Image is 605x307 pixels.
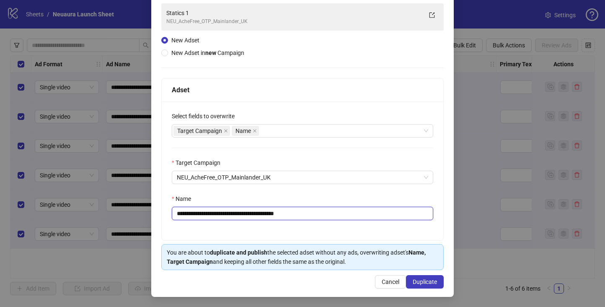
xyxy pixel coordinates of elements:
[413,278,437,285] span: Duplicate
[382,278,399,285] span: Cancel
[429,12,435,18] span: export
[172,194,196,203] label: Name
[232,126,259,136] span: Name
[171,37,199,44] span: New Adset
[177,126,222,135] span: Target Campaign
[166,8,422,18] div: Statics 1
[167,249,426,265] strong: Name, Target Campaign
[172,158,226,167] label: Target Campaign
[173,126,230,136] span: Target Campaign
[205,49,216,56] strong: new
[172,85,433,95] div: Adset
[167,248,438,266] div: You are about to the selected adset without any ads, overwriting adset's and keeping all other fi...
[406,275,444,289] button: Duplicate
[172,112,240,121] label: Select fields to overwrite
[166,18,422,26] div: NEU_AcheFree_OTP_Mainlander_UK
[253,129,257,133] span: close
[210,249,267,256] strong: duplicate and publish
[177,171,428,184] span: NEU_AcheFree_OTP_Mainlander_UK
[224,129,228,133] span: close
[235,126,251,135] span: Name
[172,207,433,220] input: Name
[375,275,406,289] button: Cancel
[171,49,244,56] span: New Adset in Campaign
